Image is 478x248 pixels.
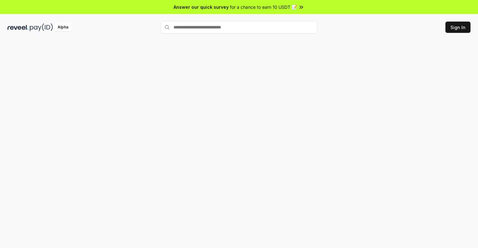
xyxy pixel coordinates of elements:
[30,23,53,31] img: pay_id
[230,4,297,10] span: for a chance to earn 10 USDT 📝
[445,22,470,33] button: Sign In
[174,4,229,10] span: Answer our quick survey
[54,23,72,31] div: Alpha
[8,23,29,31] img: reveel_dark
